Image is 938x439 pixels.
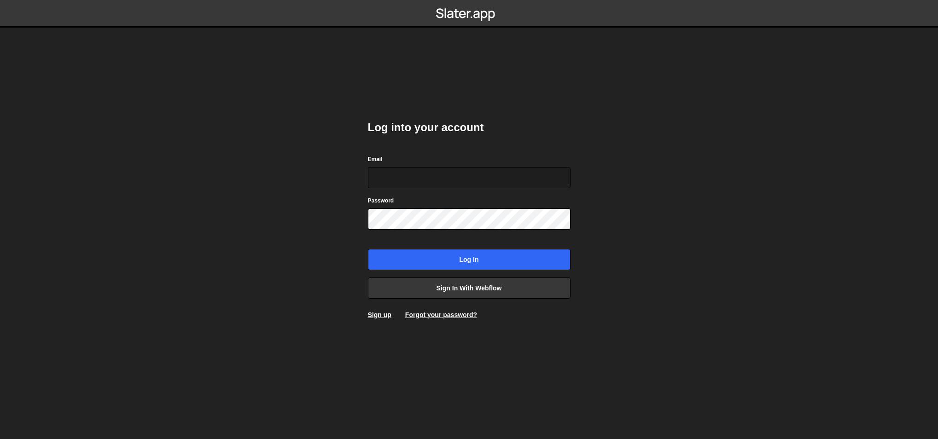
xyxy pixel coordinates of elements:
[368,196,394,205] label: Password
[368,249,571,270] input: Log in
[368,120,571,135] h2: Log into your account
[368,155,383,164] label: Email
[368,277,571,299] a: Sign in with Webflow
[368,311,391,318] a: Sign up
[405,311,477,318] a: Forgot your password?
